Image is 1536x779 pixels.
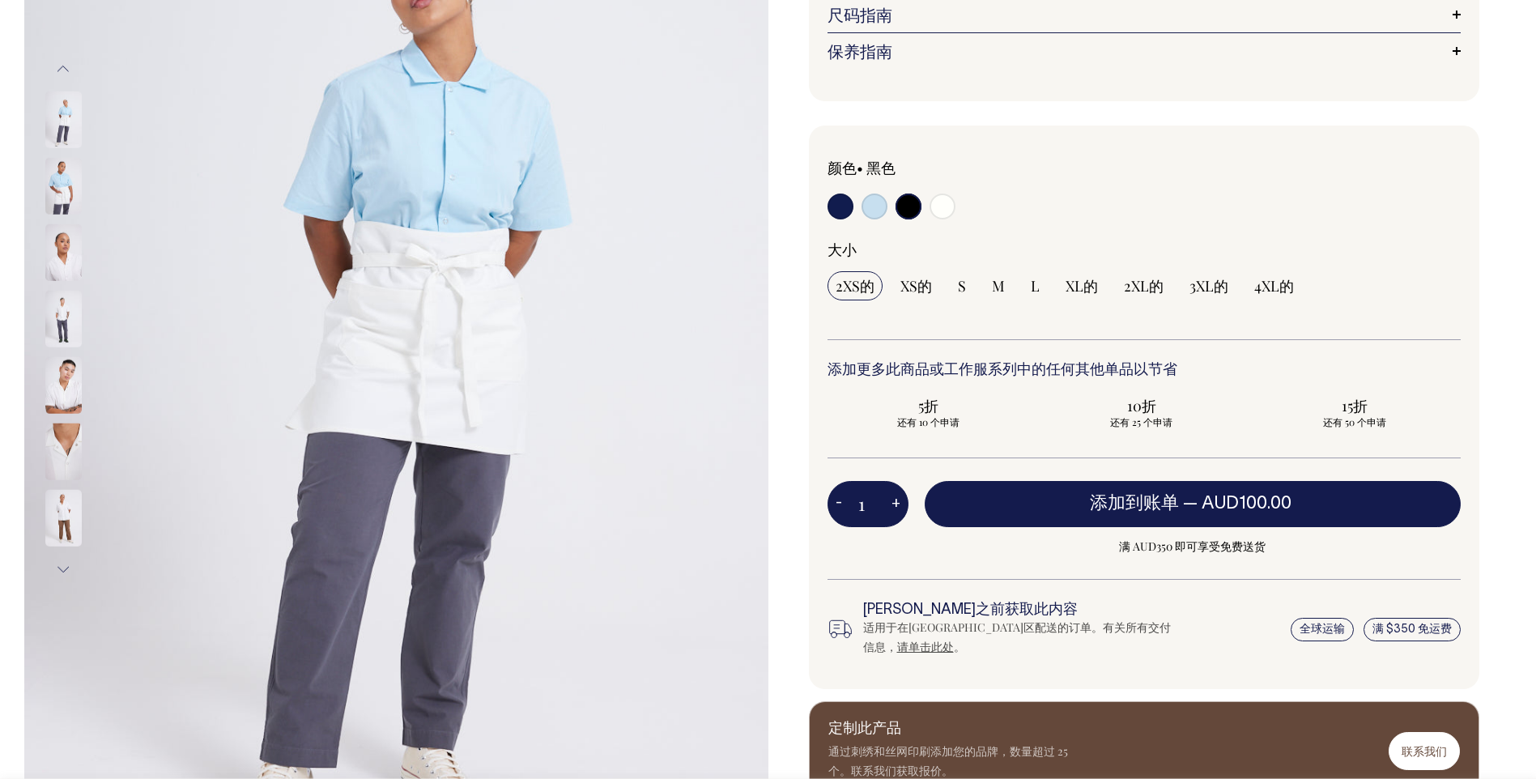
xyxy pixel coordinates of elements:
[1040,391,1243,435] input: 10折 还有 25 个申请
[51,50,75,87] button: 以前
[828,41,1462,61] a: 保养指南
[897,639,954,654] a: 请单击此处
[863,602,1173,619] h6: [PERSON_NAME]之前获取此内容
[992,276,1005,296] span: M
[828,722,1087,738] h6: 定制此产品
[1057,271,1106,300] input: XL的
[45,291,82,347] img: 灰白色
[45,424,82,480] img: 灰白色
[1031,276,1040,296] span: L
[828,271,883,300] input: 2XS的
[944,364,988,377] a: 工作服
[1048,396,1235,415] span: 10折
[1066,276,1098,296] span: XL的
[828,391,1031,435] input: 5折 还有 10 个申请
[836,396,1023,415] span: 5折
[1181,271,1236,300] input: 3XL的
[828,158,896,177] font: 颜色
[1183,496,1296,512] span: —
[925,537,1462,556] span: 满 AUD350 即可享受免费送货
[836,415,1023,430] span: 还有 10 个申请
[1261,415,1448,430] span: 还有 50 个申请
[863,618,1173,657] div: 适用于在[GEOGRAPHIC_DATA]区配送的订单。有关所有交付信息， 。
[828,5,1462,24] a: 尺码指南
[45,224,82,281] img: 灰白色
[958,276,966,296] span: S
[828,363,1462,379] h6: 添加更多此商品或 系列中的任何其他单品以节省
[866,158,896,177] label: 黑色
[1116,271,1172,300] input: 2XL的
[828,488,850,521] button: -
[45,357,82,414] img: 灰白色
[1202,496,1291,512] span: AUD100.00
[1189,276,1228,296] span: 3XL的
[925,481,1462,526] button: 添加到账单 —AUD100.00
[1246,271,1302,300] input: 4XL的
[1023,271,1048,300] input: L
[984,271,1013,300] input: M
[883,488,908,521] button: +
[51,551,75,588] button: 下一个
[950,271,974,300] input: S
[900,276,932,296] span: XS的
[1389,732,1460,770] a: 联系我们
[1124,276,1164,296] span: 2XL的
[857,158,863,177] span: •
[1090,496,1179,512] span: 添加到账单
[836,276,874,296] span: 2XS的
[828,240,1462,259] div: 大小
[45,92,82,148] img: 真蓝
[45,490,82,547] img: 灰白色
[1253,391,1456,435] input: 15折 还有 50 个申请
[892,271,940,300] input: XS的
[1048,415,1235,430] span: 还有 25 个申请
[1261,396,1448,415] span: 15折
[45,158,82,215] img: 真蓝
[1254,276,1294,296] span: 4XL的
